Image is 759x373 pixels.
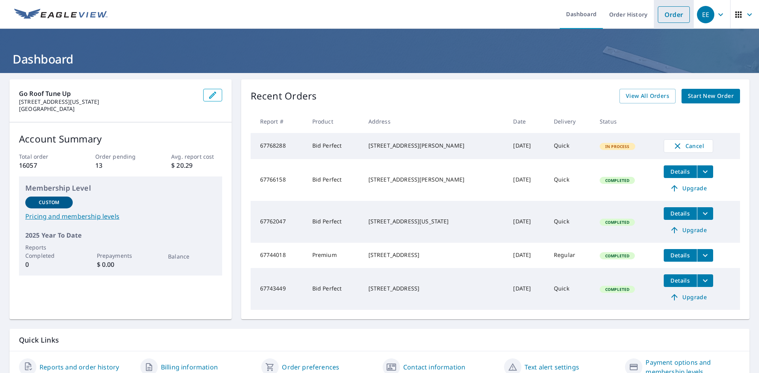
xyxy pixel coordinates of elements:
div: [STREET_ADDRESS] [368,285,501,292]
p: Recent Orders [251,89,317,103]
div: [STREET_ADDRESS] [368,251,501,259]
a: Text alert settings [525,362,579,372]
div: [STREET_ADDRESS][PERSON_NAME] [368,176,501,184]
button: filesDropdownBtn-67766158 [697,165,713,178]
td: [DATE] [507,268,547,310]
span: View All Orders [626,91,669,101]
p: Custom [39,199,59,206]
span: Details [668,277,692,284]
p: Order pending [95,152,146,161]
a: Reports and order history [40,362,119,372]
td: Regular [548,243,593,268]
a: Upgrade [664,291,713,304]
span: Upgrade [668,225,708,235]
p: $ 20.29 [171,161,222,170]
th: Date [507,110,547,133]
a: Pricing and membership levels [25,212,216,221]
img: EV Logo [14,9,108,21]
p: Membership Level [25,183,216,193]
span: Completed [600,253,634,259]
a: Order [658,6,690,23]
p: Balance [168,252,215,261]
td: Quick [548,133,593,159]
div: EE [697,6,714,23]
p: [GEOGRAPHIC_DATA] [19,105,197,112]
p: [STREET_ADDRESS][US_STATE] [19,98,197,105]
td: Bid Perfect [306,133,362,159]
td: 67768288 [251,133,306,159]
td: 67766158 [251,159,306,201]
td: Premium [306,243,362,268]
td: [DATE] [507,133,547,159]
th: Product [306,110,362,133]
td: Bid Perfect [306,201,362,243]
span: Upgrade [668,184,708,193]
a: Start New Order [682,89,740,103]
p: $ 0.00 [97,260,144,269]
button: detailsBtn-67766158 [664,165,697,178]
a: Billing information [161,362,218,372]
span: Details [668,168,692,175]
button: detailsBtn-67762047 [664,207,697,220]
p: Prepayments [97,251,144,260]
td: [DATE] [507,159,547,201]
p: Reports Completed [25,243,73,260]
button: detailsBtn-67743449 [664,274,697,287]
h1: Dashboard [9,51,750,67]
th: Report # [251,110,306,133]
button: filesDropdownBtn-67743449 [697,274,713,287]
th: Delivery [548,110,593,133]
span: Upgrade [668,292,708,302]
span: Completed [600,178,634,183]
button: Cancel [664,139,713,153]
td: Quick [548,268,593,310]
p: Quick Links [19,335,740,345]
div: [STREET_ADDRESS][US_STATE] [368,217,501,225]
a: Upgrade [664,182,713,195]
p: 2025 Year To Date [25,231,216,240]
span: In Process [600,144,634,149]
button: filesDropdownBtn-67744018 [697,249,713,262]
p: Avg. report cost [171,152,222,161]
span: Cancel [672,141,705,151]
a: Order preferences [282,362,339,372]
a: Contact information [403,362,465,372]
td: Bid Perfect [306,159,362,201]
span: Completed [600,219,634,225]
td: [DATE] [507,201,547,243]
td: Bid Perfect [306,268,362,310]
span: Details [668,210,692,217]
p: Total order [19,152,70,161]
span: Start New Order [688,91,734,101]
p: Go Roof Tune Up [19,89,197,98]
a: Upgrade [664,224,713,236]
td: 67743449 [251,268,306,310]
button: detailsBtn-67744018 [664,249,697,262]
th: Address [362,110,507,133]
th: Status [593,110,657,133]
p: 0 [25,260,73,269]
a: View All Orders [619,89,676,103]
span: Completed [600,287,634,292]
p: Account Summary [19,132,222,146]
td: [DATE] [507,243,547,268]
td: Quick [548,201,593,243]
p: 13 [95,161,146,170]
div: [STREET_ADDRESS][PERSON_NAME] [368,142,501,150]
button: filesDropdownBtn-67762047 [697,207,713,220]
td: 67762047 [251,201,306,243]
td: Quick [548,159,593,201]
td: 67744018 [251,243,306,268]
p: 16057 [19,161,70,170]
span: Details [668,251,692,259]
